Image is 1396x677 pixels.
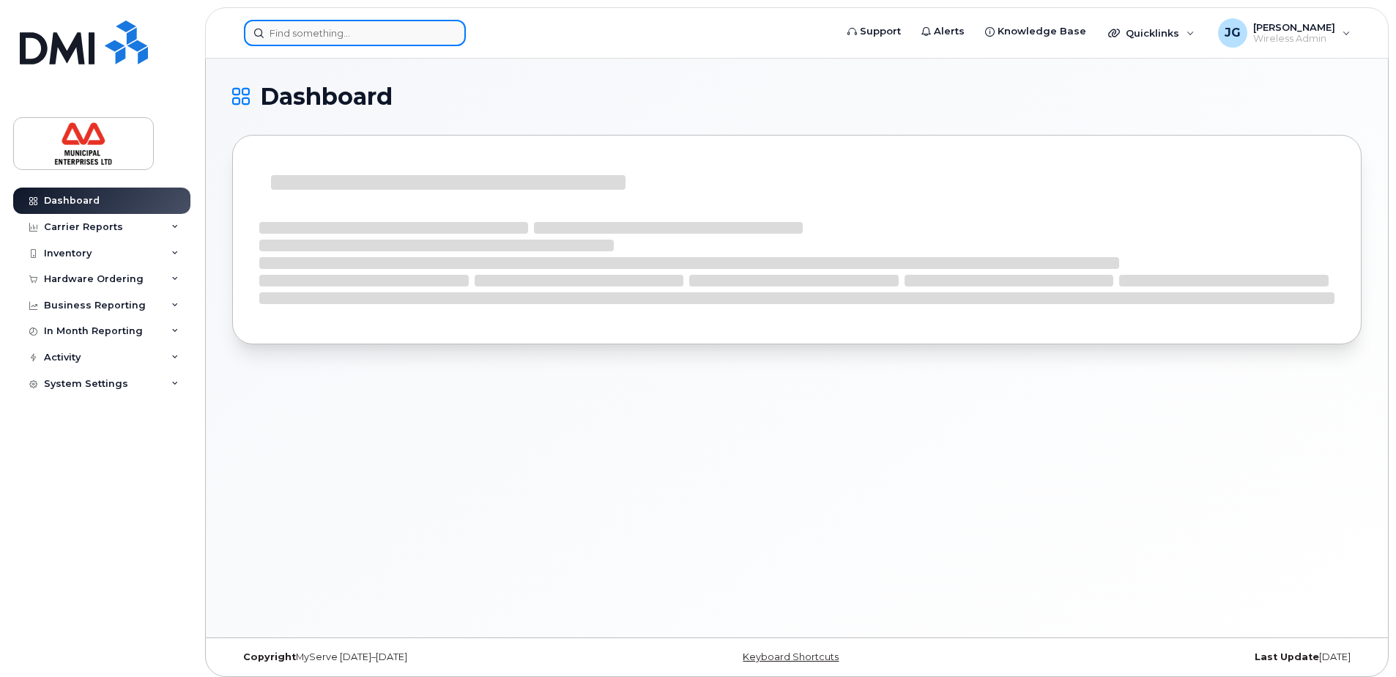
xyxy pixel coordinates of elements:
span: Dashboard [260,86,393,108]
strong: Copyright [243,651,296,662]
div: [DATE] [985,651,1362,663]
a: Keyboard Shortcuts [743,651,839,662]
div: MyServe [DATE]–[DATE] [232,651,609,663]
strong: Last Update [1255,651,1319,662]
